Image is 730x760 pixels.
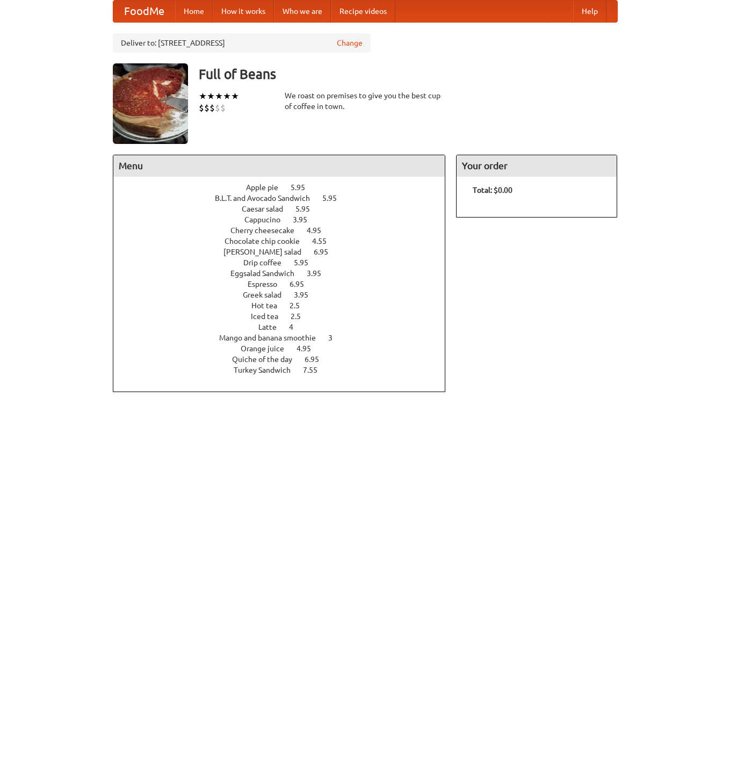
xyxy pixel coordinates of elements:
div: Deliver to: [STREET_ADDRESS] [113,33,371,53]
a: Help [573,1,606,22]
span: Turkey Sandwich [234,366,301,374]
span: 2.5 [290,301,310,310]
li: $ [199,102,204,114]
span: 6.95 [290,280,315,288]
img: angular.jpg [113,63,188,144]
span: Quiche of the day [232,355,303,364]
span: Espresso [248,280,288,288]
span: 5.95 [294,258,319,267]
span: Iced tea [251,312,289,321]
span: B.L.T. and Avocado Sandwich [215,194,321,202]
span: 3.95 [293,215,318,224]
span: Cappucino [244,215,291,224]
a: Latte 4 [258,323,313,331]
span: Latte [258,323,287,331]
span: 7.55 [303,366,328,374]
a: Espresso 6.95 [248,280,324,288]
a: Drip coffee 5.95 [243,258,328,267]
a: Iced tea 2.5 [251,312,321,321]
span: Hot tea [251,301,288,310]
a: Home [175,1,213,22]
div: We roast on premises to give you the best cup of coffee in town. [285,90,446,112]
a: Greek salad 3.95 [243,291,328,299]
a: Eggsalad Sandwich 3.95 [230,269,341,278]
a: Mango and banana smoothie 3 [219,334,352,342]
span: 4.95 [307,226,332,235]
a: Cappucino 3.95 [244,215,327,224]
a: Apple pie 5.95 [246,183,325,192]
b: Total: $0.00 [473,186,512,194]
span: 3 [328,334,343,342]
li: ★ [231,90,239,102]
a: Turkey Sandwich 7.55 [234,366,337,374]
a: Change [337,38,363,48]
span: Mango and banana smoothie [219,334,327,342]
span: 4.55 [312,237,337,245]
a: How it works [213,1,274,22]
li: $ [215,102,220,114]
a: FoodMe [113,1,175,22]
span: 5.95 [295,205,321,213]
span: Drip coffee [243,258,292,267]
li: $ [209,102,215,114]
span: 5.95 [291,183,316,192]
a: Orange juice 4.95 [241,344,331,353]
span: 6.95 [305,355,330,364]
span: Apple pie [246,183,289,192]
li: ★ [199,90,207,102]
span: 6.95 [314,248,339,256]
h3: Full of Beans [199,63,618,85]
span: 3.95 [294,291,319,299]
span: Chocolate chip cookie [225,237,310,245]
a: B.L.T. and Avocado Sandwich 5.95 [215,194,357,202]
span: Orange juice [241,344,295,353]
li: $ [220,102,226,114]
li: ★ [223,90,231,102]
a: Quiche of the day 6.95 [232,355,339,364]
a: Cherry cheesecake 4.95 [230,226,341,235]
span: Eggsalad Sandwich [230,269,305,278]
span: 5.95 [322,194,348,202]
li: ★ [215,90,223,102]
a: Caesar salad 5.95 [242,205,330,213]
span: [PERSON_NAME] salad [223,248,312,256]
span: Cherry cheesecake [230,226,305,235]
a: Chocolate chip cookie 4.55 [225,237,346,245]
h4: Menu [113,155,445,177]
a: [PERSON_NAME] salad 6.95 [223,248,348,256]
span: 4.95 [297,344,322,353]
li: $ [204,102,209,114]
span: 4 [289,323,304,331]
span: Greek salad [243,291,292,299]
h4: Your order [457,155,617,177]
span: Caesar salad [242,205,294,213]
a: Hot tea 2.5 [251,301,320,310]
span: 2.5 [291,312,312,321]
a: Who we are [274,1,331,22]
a: Recipe videos [331,1,395,22]
span: 3.95 [307,269,332,278]
li: ★ [207,90,215,102]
